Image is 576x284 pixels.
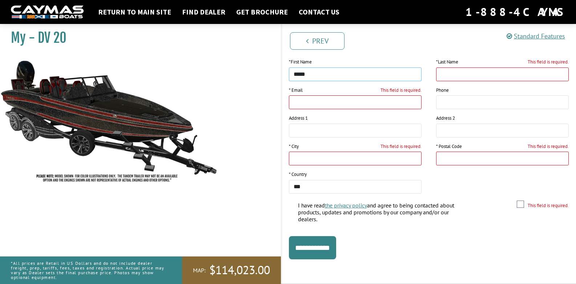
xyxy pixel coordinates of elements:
[436,87,449,94] label: Phone
[466,4,565,20] div: 1-888-4CAYMAS
[289,87,303,94] label: * Email
[289,115,308,122] label: Address 1
[289,171,307,178] label: * Country
[290,32,345,50] a: Prev
[380,87,422,94] label: This field is required.
[528,202,569,209] label: This field is required.
[325,202,367,209] a: the privacy policy
[298,202,460,225] label: I have read and agree to being contacted about products, updates and promotions by our company an...
[289,143,299,150] label: * City
[182,256,281,284] a: MAP:$114,023.00
[528,58,569,66] label: This field is required.
[528,143,569,150] label: This field is required.
[178,7,229,17] a: Find Dealer
[507,32,565,40] a: Standard Features
[11,257,166,284] p: *All prices are Retail in US Dollars and do not include dealer freight, prep, tariffs, fees, taxe...
[11,5,84,19] img: white-logo-c9c8dbefe5ff5ceceb0f0178aa75bf4bb51f6bca0971e226c86eb53dfe498488.png
[436,58,458,66] label: Last Name
[436,115,455,122] label: Address 2
[233,7,291,17] a: Get Brochure
[295,7,343,17] a: Contact Us
[94,7,175,17] a: Return to main site
[193,267,206,274] span: MAP:
[436,143,462,150] label: * Postal Code
[11,30,263,46] h1: My - DV 20
[209,263,270,278] span: $114,023.00
[289,58,312,66] label: First Name
[380,143,422,150] label: This field is required.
